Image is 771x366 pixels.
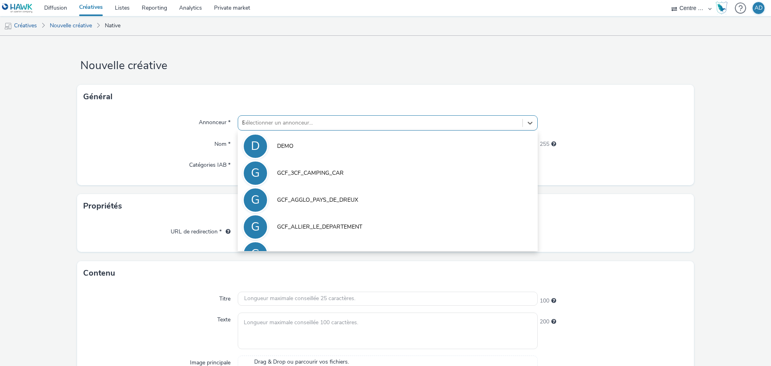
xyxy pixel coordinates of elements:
input: Longueur maximale conseillée 25 caractères. [238,292,538,306]
label: Annonceur * [196,115,234,127]
span: 255 [540,140,549,148]
div: G [251,216,260,238]
img: mobile [4,22,12,30]
h3: Contenu [83,267,115,279]
a: Nouvelle créative [46,16,96,35]
a: Native [101,16,124,35]
h1: Nouvelle créative [77,58,694,74]
div: G [251,243,260,265]
span: DEMO [277,142,294,150]
div: G [251,162,260,184]
span: 200 [540,318,549,326]
div: Longueur maximale conseillée 25 caractères. [551,297,556,305]
div: G [251,189,260,211]
span: GCF_3CF_CAMPING_CAR [277,169,344,177]
div: L'URL de redirection sera utilisée comme URL de validation avec certains SSP et ce sera l'URL de ... [222,228,230,236]
label: Nom * [211,137,234,148]
label: URL de redirection * [167,225,234,236]
span: GCF_ARCHENAULT_DARTY [277,250,349,258]
span: 100 [540,297,549,305]
label: Catégories IAB * [186,158,234,169]
div: AD [755,2,763,14]
span: Drag & Drop ou parcourir vos fichiers. [254,358,374,366]
span: GCF_AGGLO_PAYS_DE_DREUX [277,196,358,204]
span: GCF_ALLIER_LE_DEPARTEMENT [277,223,362,231]
div: 255 caractères maximum [551,140,556,148]
div: Longueur maximale conseillée 100 caractères. [551,318,556,326]
h3: Général [83,91,112,103]
label: Titre [216,292,234,303]
h3: Propriétés [83,200,122,212]
img: Hawk Academy [716,2,728,14]
img: undefined Logo [2,3,33,13]
label: Texte [214,313,234,324]
a: Hawk Academy [716,2,731,14]
div: D [251,135,260,157]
